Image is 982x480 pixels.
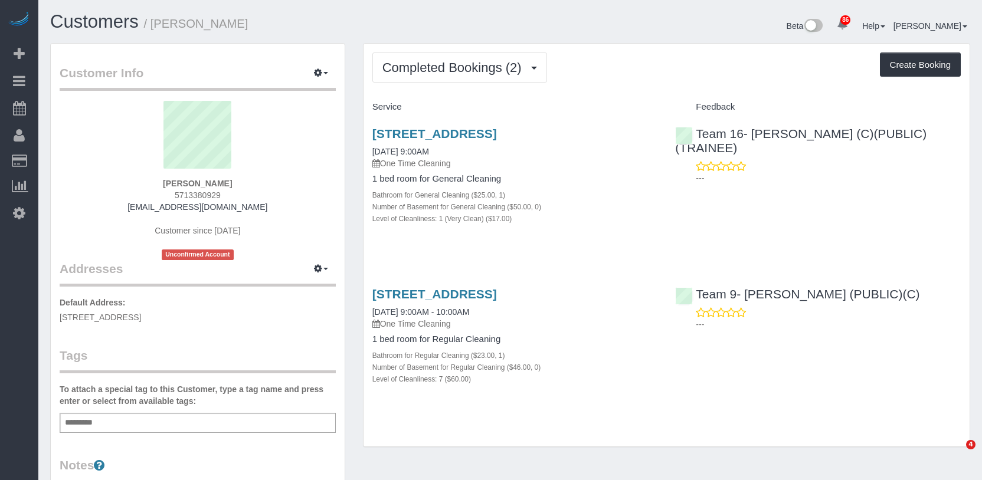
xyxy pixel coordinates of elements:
a: [DATE] 9:00AM - 10:00AM [372,307,470,317]
label: Default Address: [60,297,126,308]
button: Create Booking [880,52,961,77]
p: One Time Cleaning [372,318,658,330]
small: Level of Cleanliness: 7 ($60.00) [372,375,471,383]
span: 86 [840,15,850,25]
span: 5713380929 [175,190,221,200]
a: Beta [787,21,823,31]
small: Level of Cleanliness: 1 (Very Clean) ($17.00) [372,215,512,223]
iframe: Intercom live chat [942,440,970,468]
a: Help [862,21,885,31]
small: / [PERSON_NAME] [144,17,248,30]
a: Team 16- [PERSON_NAME] (C)(PUBLIC)(TRAINEE) [675,127,927,154]
h4: Feedback [675,102,961,112]
small: Bathroom for Regular Cleaning ($23.00, 1) [372,351,505,360]
p: One Time Cleaning [372,157,658,169]
p: --- [696,172,961,184]
a: [STREET_ADDRESS] [372,287,497,301]
img: New interface [803,19,823,34]
span: [STREET_ADDRESS] [60,313,141,322]
span: Unconfirmed Account [162,249,234,259]
button: Completed Bookings (2) [372,52,547,83]
small: Bathroom for General Cleaning ($25.00, 1) [372,191,505,199]
h4: 1 bed room for General Cleaning [372,174,658,184]
small: Number of Basement for Regular Cleaning ($46.00, 0) [372,363,541,371]
h4: Service [372,102,658,112]
a: 86 [831,12,854,38]
h4: 1 bed room for Regular Cleaning [372,334,658,344]
a: [EMAIL_ADDRESS][DOMAIN_NAME] [127,202,267,212]
small: Number of Basement for General Cleaning ($50.00, 0) [372,203,541,211]
a: [DATE] 9:00AM [372,147,429,156]
span: Customer since [DATE] [155,226,240,235]
legend: Customer Info [60,64,336,91]
span: 4 [966,440,976,449]
a: Team 9- [PERSON_NAME] (PUBLIC)(C) [675,287,919,301]
img: Automaid Logo [7,12,31,28]
span: Completed Bookings (2) [382,60,528,75]
legend: Tags [60,347,336,373]
strong: [PERSON_NAME] [163,179,232,188]
label: To attach a special tag to this Customer, type a tag name and press enter or select from availabl... [60,383,336,407]
a: [STREET_ADDRESS] [372,127,497,140]
p: --- [696,318,961,330]
a: [PERSON_NAME] [893,21,967,31]
a: Customers [50,11,139,32]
